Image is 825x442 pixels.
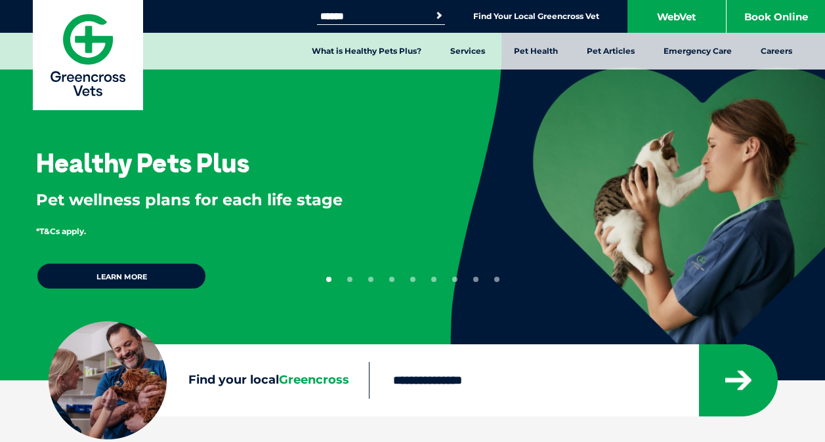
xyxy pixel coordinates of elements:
a: Pet Health [499,33,572,70]
button: 4 of 9 [389,277,394,282]
a: Find Your Local Greencross Vet [473,11,599,22]
a: Learn more [36,262,207,290]
button: 9 of 9 [494,277,499,282]
a: What is Healthy Pets Plus? [297,33,436,70]
button: 7 of 9 [452,277,457,282]
button: Search [433,9,446,22]
a: Careers [746,33,807,70]
label: Find your local [49,371,369,390]
button: 3 of 9 [368,277,373,282]
a: Services [436,33,499,70]
button: 6 of 9 [431,277,436,282]
span: Greencross [279,372,349,387]
button: 5 of 9 [410,277,415,282]
button: 2 of 9 [347,277,352,282]
p: Pet wellness plans for each life stage [36,189,408,211]
h3: Healthy Pets Plus [36,150,249,176]
button: 1 of 9 [326,277,331,282]
a: Pet Articles [572,33,649,70]
a: Emergency Care [649,33,746,70]
span: *T&Cs apply. [36,226,86,236]
button: 8 of 9 [473,277,478,282]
